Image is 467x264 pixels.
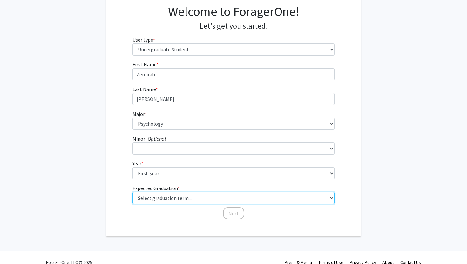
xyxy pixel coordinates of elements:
span: Last Name [132,86,156,92]
label: User type [132,36,155,43]
h1: Welcome to ForagerOne! [132,4,335,19]
label: Expected Graduation [132,184,180,192]
h4: Let's get you started. [132,22,335,31]
i: - Optional [145,135,166,142]
span: First Name [132,61,156,68]
label: Minor [132,135,166,142]
label: Year [132,160,143,167]
label: Major [132,110,147,118]
iframe: Chat [5,235,27,259]
button: Next [223,207,244,219]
